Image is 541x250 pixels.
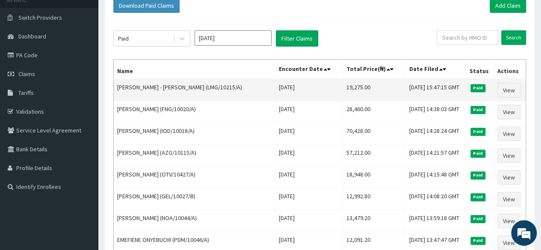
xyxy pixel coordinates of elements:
span: Paid [470,106,486,114]
a: View [497,235,520,250]
span: Paid [470,128,486,135]
td: [DATE] 14:21:57 GMT [405,145,466,167]
th: Total Price(₦) [343,60,405,79]
th: Actions [494,60,526,79]
td: [DATE] 14:28:24 GMT [405,123,466,145]
th: Status [466,60,494,79]
button: Filter Claims [276,30,318,47]
div: Minimize live chat window [140,4,161,25]
textarea: Type your message and hit 'Enter' [4,162,163,192]
td: [PERSON_NAME] (GEL/10027/B) [114,188,275,210]
input: Search [501,30,526,45]
td: [DATE] [275,145,343,167]
td: [DATE] [275,123,343,145]
th: Name [114,60,275,79]
td: [PERSON_NAME] (AZG/10115/A) [114,145,275,167]
td: 13,479.20 [343,210,405,232]
td: [DATE] [275,167,343,188]
td: [PERSON_NAME] (IOD/10018/A) [114,123,275,145]
span: Paid [470,193,486,201]
div: Chat with us now [44,48,144,59]
input: Search by HMO ID [437,30,498,45]
span: Tariffs [18,89,34,97]
td: [PERSON_NAME] - [PERSON_NAME] (LMG/10215/A) [114,79,275,101]
a: View [497,192,520,206]
a: View [497,148,520,163]
td: [DATE] 14:15:48 GMT [405,167,466,188]
td: [DATE] 15:47:15 GMT [405,79,466,101]
span: Switch Providers [18,14,62,21]
td: [DATE] [275,101,343,123]
span: Paid [470,150,486,157]
td: [DATE] [275,210,343,232]
td: 19,275.00 [343,79,405,101]
span: Paid [470,237,486,244]
a: View [497,214,520,228]
span: Paid [470,171,486,179]
span: We're online! [50,72,118,159]
div: Paid [118,34,129,43]
img: d_794563401_company_1708531726252_794563401 [16,43,35,64]
a: View [497,105,520,119]
th: Encounter Date [275,60,343,79]
th: Date Filed [405,60,466,79]
td: [DATE] 14:08:20 GMT [405,188,466,210]
td: [PERSON_NAME] (OTV/10427/A) [114,167,275,188]
td: 12,992.80 [343,188,405,210]
td: [DATE] 13:59:18 GMT [405,210,466,232]
td: [DATE] [275,79,343,101]
a: View [497,126,520,141]
span: Paid [470,84,486,92]
td: [DATE] [275,188,343,210]
span: Claims [18,70,35,78]
td: [PERSON_NAME] (NOA/10044/A) [114,210,275,232]
input: Select Month and Year [195,30,272,46]
span: Paid [470,215,486,223]
td: 57,212.00 [343,145,405,167]
td: 28,460.00 [343,101,405,123]
a: View [497,83,520,97]
a: View [497,170,520,185]
span: Dashboard [18,32,46,40]
td: 18,948.00 [343,167,405,188]
td: [DATE] 14:38:03 GMT [405,101,466,123]
td: [PERSON_NAME] (FNG/10020/A) [114,101,275,123]
td: 70,428.00 [343,123,405,145]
